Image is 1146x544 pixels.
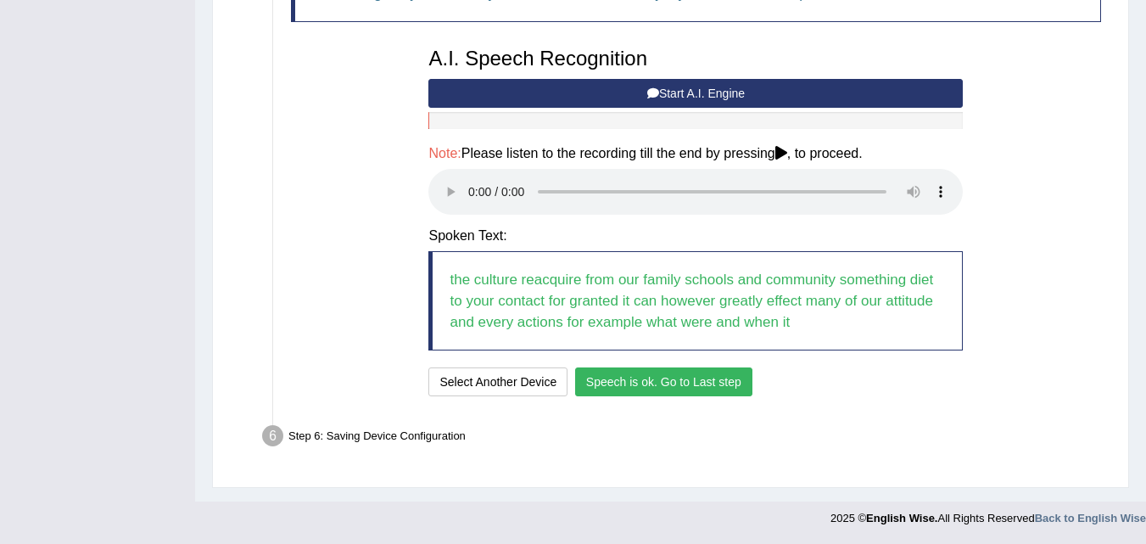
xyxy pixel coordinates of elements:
h3: A.I. Speech Recognition [428,48,963,70]
button: Select Another Device [428,367,567,396]
h4: Please listen to the recording till the end by pressing , to proceed. [428,146,963,161]
button: Start A.I. Engine [428,79,963,108]
strong: English Wise. [866,512,937,524]
div: 2025 © All Rights Reserved [830,502,1146,526]
blockquote: the culture reacquire from our family schools and community something diet to your contact for gr... [428,251,963,351]
div: Step 6: Saving Device Configuration [254,420,1121,457]
a: Back to English Wise [1035,512,1146,524]
h4: Spoken Text: [428,228,963,244]
button: Speech is ok. Go to Last step [575,367,752,396]
span: Note: [428,146,461,160]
